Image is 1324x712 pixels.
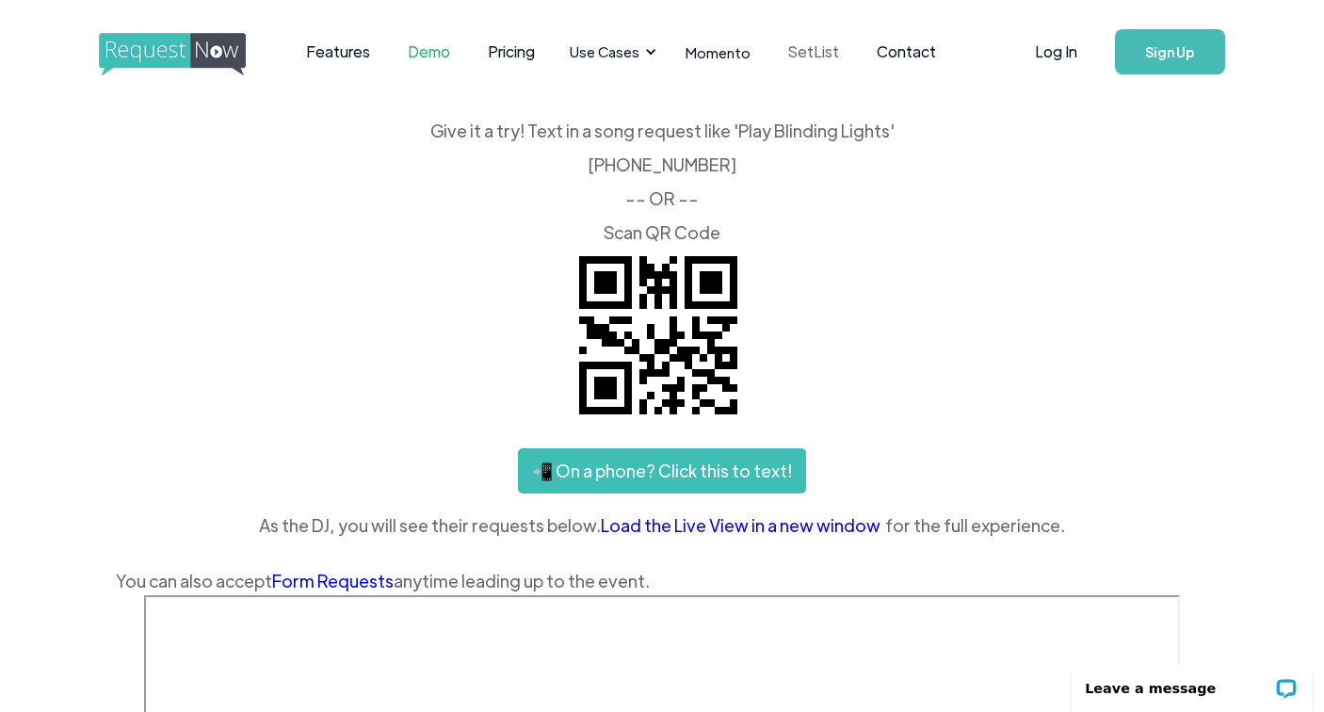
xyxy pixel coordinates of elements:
[1059,653,1324,712] iframe: LiveChat chat widget
[389,23,469,81] a: Demo
[570,41,639,62] div: Use Cases
[1016,19,1096,85] a: Log In
[667,24,769,80] a: Momento
[99,33,240,71] a: home
[558,23,662,81] div: Use Cases
[564,241,752,429] img: QR code
[1115,29,1225,74] a: Sign Up
[116,511,1208,540] div: As the DJ, you will see their requests below. for the full experience.
[518,448,806,494] a: 📲 On a phone? Click this to text!
[858,23,955,81] a: Contact
[287,23,389,81] a: Features
[469,23,554,81] a: Pricing
[116,567,1208,595] div: You can also accept anytime leading up to the event.
[601,511,885,540] a: Load the Live View in a new window
[116,122,1208,241] div: Give it a try! Text in a song request like 'Play Blinding Lights' ‍ [PHONE_NUMBER] -- OR -- ‍ Sca...
[99,33,281,76] img: requestnow logo
[769,23,858,81] a: SetList
[272,570,394,591] a: Form Requests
